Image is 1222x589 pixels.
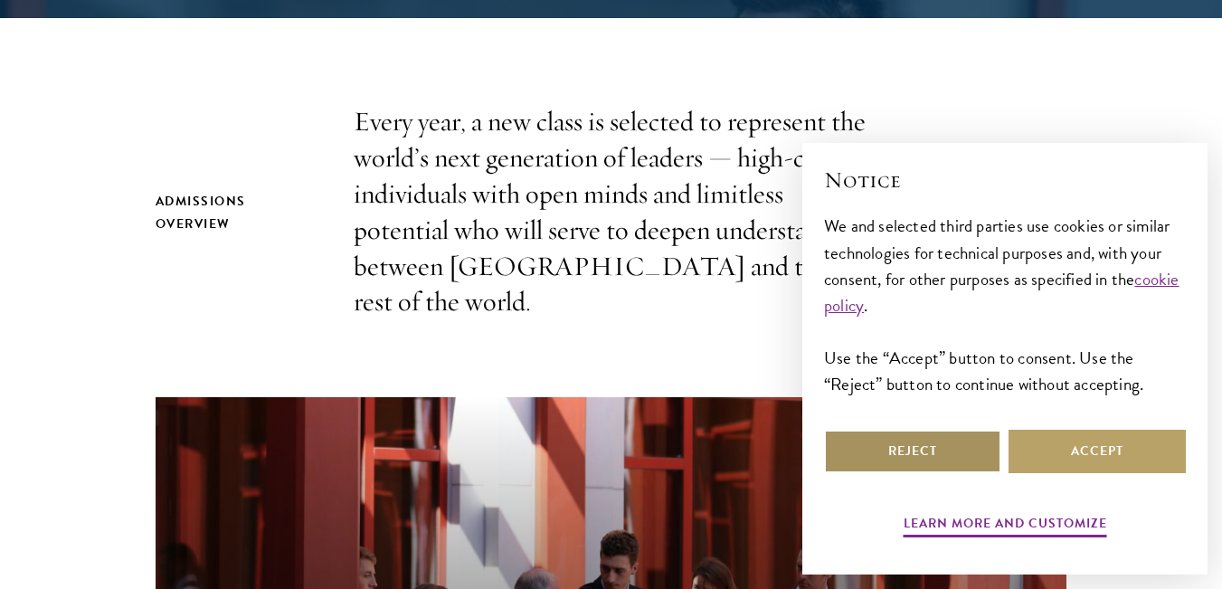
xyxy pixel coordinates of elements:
div: We and selected third parties use cookies or similar technologies for technical purposes and, wit... [824,213,1186,396]
p: Every year, a new class is selected to represent the world’s next generation of leaders — high-ca... [354,104,869,320]
button: Reject [824,430,1001,473]
button: Learn more and customize [904,512,1107,540]
h2: Notice [824,165,1186,195]
button: Accept [1009,430,1186,473]
h2: Admissions Overview [156,190,317,235]
a: cookie policy [824,266,1179,318]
